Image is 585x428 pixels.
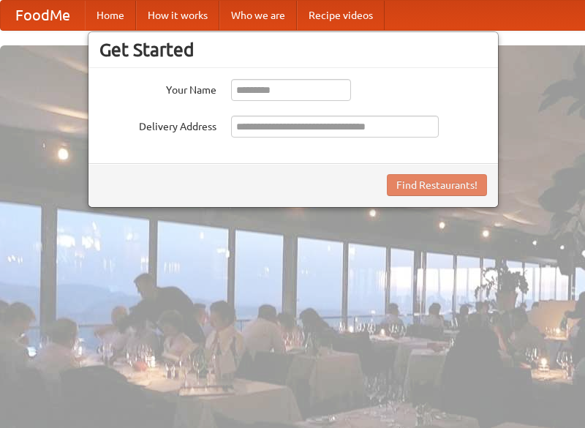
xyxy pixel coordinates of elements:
label: Your Name [99,79,216,97]
button: Find Restaurants! [387,174,487,196]
a: Who we are [219,1,297,30]
label: Delivery Address [99,116,216,134]
a: Recipe videos [297,1,385,30]
a: How it works [136,1,219,30]
a: FoodMe [1,1,85,30]
a: Home [85,1,136,30]
h3: Get Started [99,39,487,61]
